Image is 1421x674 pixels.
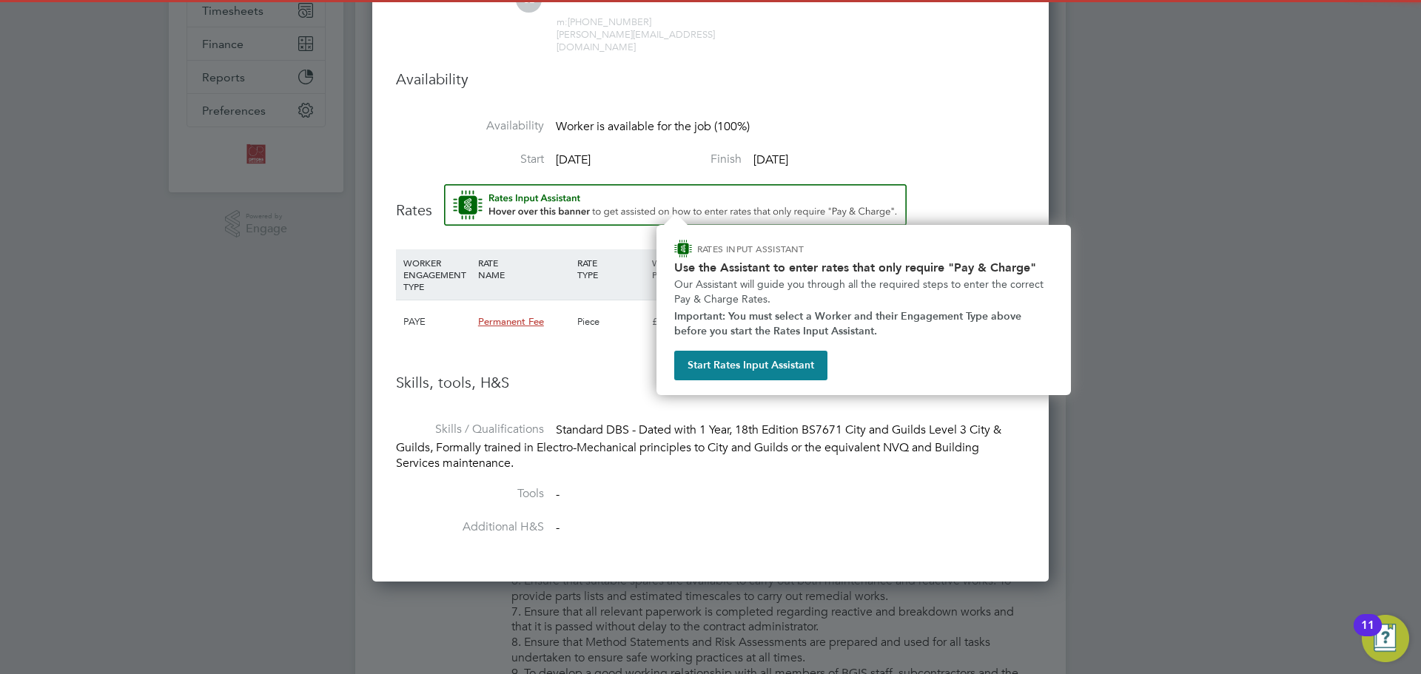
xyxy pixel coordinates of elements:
[648,249,723,288] div: WORKER PAY RATE
[656,225,1071,395] div: How to input Rates that only require Pay & Charge
[396,519,544,535] label: Additional H&S
[574,249,648,288] div: RATE TYPE
[396,152,544,167] label: Start
[474,249,574,288] div: RATE NAME
[556,520,560,535] span: -
[753,152,788,167] span: [DATE]
[396,70,1025,89] h3: Availability
[674,351,827,380] button: Start Rates Input Assistant
[674,240,692,257] img: ENGAGE Assistant Icon
[396,118,544,134] label: Availability
[478,315,544,328] span: Permanent Fee
[444,184,907,226] button: Rate Assistant
[594,152,742,167] label: Finish
[674,260,1053,274] h2: Use the Assistant to enter rates that only require "Pay & Charge"
[396,422,544,437] label: Skills / Qualifications
[557,16,568,28] span: m:
[557,16,651,28] span: [PHONE_NUMBER]
[400,249,474,300] div: WORKER ENGAGEMENT TYPE
[674,310,1024,337] strong: Important: You must select a Worker and their Engagement Type above before you start the Rates In...
[697,243,883,255] p: RATES INPUT ASSISTANT
[396,423,1001,471] span: Standard DBS - Dated with 1 Year, 18th Edition BS7671 City and Guilds Level 3 City & Guilds, Form...
[396,184,1025,220] h3: Rates
[396,486,544,502] label: Tools
[557,28,715,53] span: [PERSON_NAME][EMAIL_ADDRESS][DOMAIN_NAME]
[396,373,1025,392] h3: Skills, tools, H&S
[556,152,591,167] span: [DATE]
[556,487,560,502] span: -
[400,300,474,343] div: PAYE
[674,277,1053,306] p: Our Assistant will guide you through all the required steps to enter the correct Pay & Charge Rates.
[1362,615,1409,662] button: Open Resource Center, 11 new notifications
[556,119,750,134] span: Worker is available for the job (100%)
[648,300,723,343] div: £0.00
[574,300,648,343] div: Piece
[1361,625,1374,644] div: 11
